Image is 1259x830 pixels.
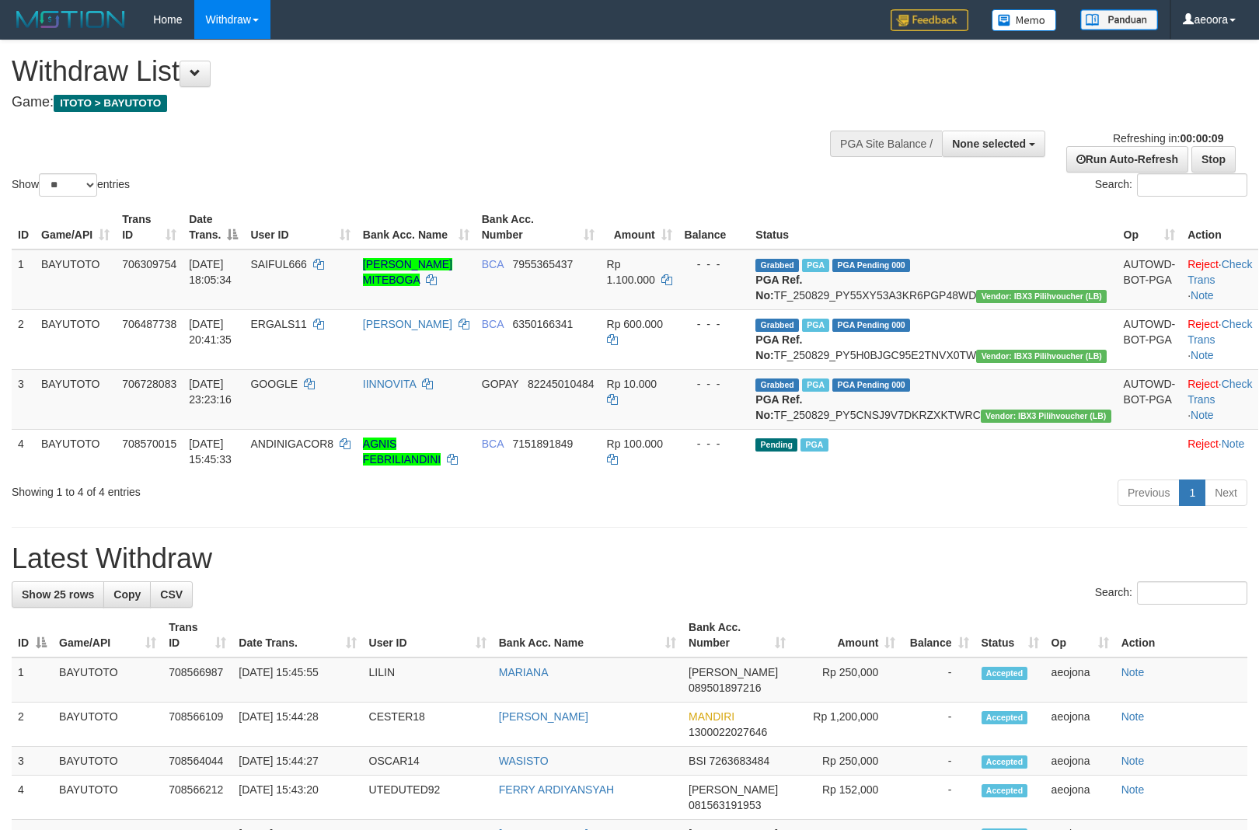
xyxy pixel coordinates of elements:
[12,478,513,500] div: Showing 1 to 4 of 4 entries
[902,613,975,657] th: Balance: activate to sort column ascending
[1121,783,1145,796] a: Note
[499,710,588,723] a: [PERSON_NAME]
[975,613,1045,657] th: Status: activate to sort column ascending
[160,588,183,601] span: CSV
[493,613,682,657] th: Bank Acc. Name: activate to sort column ascending
[1191,146,1236,173] a: Stop
[162,657,232,703] td: 708566987
[891,9,968,31] img: Feedback.jpg
[710,755,770,767] span: Copy 7263683484 to clipboard
[53,613,162,657] th: Game/API: activate to sort column ascending
[1045,657,1115,703] td: aeojona
[982,711,1028,724] span: Accepted
[232,703,362,747] td: [DATE] 15:44:28
[1045,703,1115,747] td: aeojona
[232,613,362,657] th: Date Trans.: activate to sort column ascending
[1118,249,1182,310] td: AUTOWD-BOT-PGA
[952,138,1026,150] span: None selected
[250,438,333,450] span: ANDINIGACOR8
[53,657,162,703] td: BAYUTOTO
[250,258,306,270] span: SAIFUL666
[12,309,35,369] td: 2
[1181,249,1258,310] td: · ·
[607,378,657,390] span: Rp 10.000
[22,588,94,601] span: Show 25 rows
[1118,480,1180,506] a: Previous
[1179,480,1205,506] a: 1
[12,581,104,608] a: Show 25 rows
[499,783,614,796] a: FERRY ARDIYANSYAH
[981,410,1111,423] span: Vendor URL: https://dashboard.q2checkout.com/secure
[749,369,1117,429] td: TF_250829_PY5CNSJ9V7DKRZXKTWRC
[12,747,53,776] td: 3
[116,205,183,249] th: Trans ID: activate to sort column ascending
[363,613,493,657] th: User ID: activate to sort column ascending
[1181,429,1258,473] td: ·
[832,319,910,332] span: PGA Pending
[12,56,824,87] h1: Withdraw List
[250,378,298,390] span: GOOGLE
[54,95,167,112] span: ITOTO > BAYUTOTO
[755,393,802,421] b: PGA Ref. No:
[607,318,663,330] span: Rp 600.000
[35,369,116,429] td: BAYUTOTO
[689,799,761,811] span: Copy 081563191953 to clipboard
[512,438,573,450] span: Copy 7151891849 to clipboard
[363,657,493,703] td: LILIN
[832,259,910,272] span: PGA Pending
[792,747,902,776] td: Rp 250,000
[685,316,744,332] div: - - -
[689,783,778,796] span: [PERSON_NAME]
[476,205,601,249] th: Bank Acc. Number: activate to sort column ascending
[942,131,1045,157] button: None selected
[12,205,35,249] th: ID
[363,747,493,776] td: OSCAR14
[189,378,232,406] span: [DATE] 23:23:16
[357,205,476,249] th: Bank Acc. Name: activate to sort column ascending
[1188,258,1219,270] a: Reject
[363,703,493,747] td: CESTER18
[800,438,828,452] span: Marked by aeotom
[607,258,655,286] span: Rp 1.100.000
[103,581,151,608] a: Copy
[976,290,1107,303] span: Vendor URL: https://dashboard.q2checkout.com/secure
[830,131,942,157] div: PGA Site Balance /
[162,613,232,657] th: Trans ID: activate to sort column ascending
[689,710,734,723] span: MANDIRI
[183,205,244,249] th: Date Trans.: activate to sort column descending
[749,249,1117,310] td: TF_250829_PY55XY53A3KR6PGP48WD
[1191,349,1214,361] a: Note
[482,378,518,390] span: GOPAY
[755,259,799,272] span: Grabbed
[1045,776,1115,820] td: aeojona
[1137,581,1247,605] input: Search:
[232,776,362,820] td: [DATE] 15:43:20
[363,776,493,820] td: UTEDUTED92
[1222,438,1245,450] a: Note
[607,438,663,450] span: Rp 100.000
[35,249,116,310] td: BAYUTOTO
[1118,205,1182,249] th: Op: activate to sort column ascending
[689,666,778,678] span: [PERSON_NAME]
[162,747,232,776] td: 708564044
[755,333,802,361] b: PGA Ref. No:
[113,588,141,601] span: Copy
[39,173,97,197] select: Showentries
[1045,613,1115,657] th: Op: activate to sort column ascending
[689,682,761,694] span: Copy 089501897216 to clipboard
[792,613,902,657] th: Amount: activate to sort column ascending
[499,755,549,767] a: WASISTO
[12,703,53,747] td: 2
[902,657,975,703] td: -
[685,376,744,392] div: - - -
[12,8,130,31] img: MOTION_logo.png
[1118,309,1182,369] td: AUTOWD-BOT-PGA
[363,378,416,390] a: IINNOVITA
[363,318,452,330] a: [PERSON_NAME]
[1113,132,1223,145] span: Refreshing in:
[1095,173,1247,197] label: Search:
[35,429,116,473] td: BAYUTOTO
[685,436,744,452] div: - - -
[1188,378,1219,390] a: Reject
[755,438,797,452] span: Pending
